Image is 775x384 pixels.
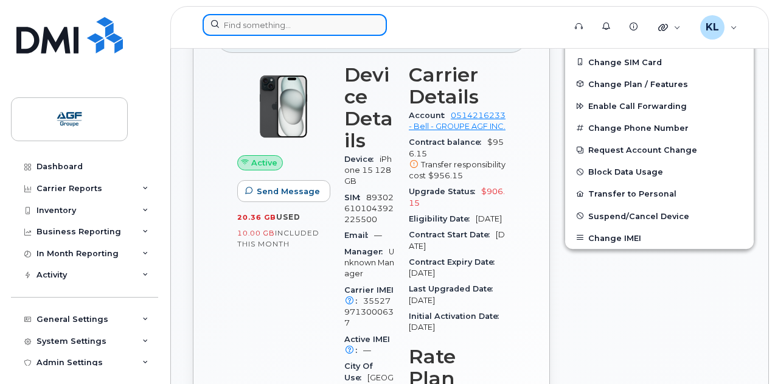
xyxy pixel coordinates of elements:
span: [DATE] [409,296,435,305]
span: — [363,346,371,355]
span: included this month [237,228,319,248]
span: Enable Call Forwarding [588,102,687,111]
button: Send Message [237,180,330,202]
span: $956.15 [428,171,463,180]
span: Transfer responsibility cost [409,160,506,180]
span: City Of Use [344,361,373,382]
span: iPhone 15 128GB [344,155,392,186]
div: Karine Lavallée [692,15,746,40]
h3: Carrier Details [409,64,506,108]
span: Contract Start Date [409,230,496,239]
a: 0514216233 - Bell - GROUPE AGF INC. [409,111,506,131]
span: Manager [344,247,389,256]
button: Enable Call Forwarding [565,95,754,117]
span: — [374,231,382,240]
button: Suspend/Cancel Device [565,205,754,227]
span: Last Upgraded Date [409,284,499,293]
span: [DATE] [476,214,502,223]
iframe: Messenger Launcher [722,331,766,375]
span: Initial Activation Date [409,312,505,321]
div: Quicklinks [650,15,689,40]
h3: Device Details [344,64,394,152]
span: Email [344,231,374,240]
button: Change IMEI [565,227,754,249]
span: Account [409,111,451,120]
span: Change Plan / Features [588,79,688,88]
span: 89302610104392225500 [344,193,394,225]
span: SIM [344,193,366,202]
img: iPhone_15_Black.png [247,70,320,143]
span: used [276,212,301,222]
span: Unknown Manager [344,247,394,279]
span: KL [706,20,719,35]
span: Contract balance [409,138,487,147]
span: Contract Expiry Date [409,257,501,267]
span: Carrier IMEI [344,285,394,305]
span: [DATE] [409,230,505,250]
span: [DATE] [409,323,435,332]
span: Device [344,155,380,164]
button: Change SIM Card [565,51,754,73]
span: Suspend/Cancel Device [588,211,689,220]
input: Find something... [203,14,387,36]
span: [DATE] [409,268,435,278]
span: Upgrade Status [409,187,481,196]
button: Change Plan / Features [565,73,754,95]
button: Transfer to Personal [565,183,754,204]
span: 355279713000637 [344,296,394,328]
span: 20.36 GB [237,213,276,222]
span: 10.00 GB [237,229,275,237]
button: Request Account Change [565,139,754,161]
span: Active [251,157,277,169]
button: Change Phone Number [565,117,754,139]
span: Eligibility Date [409,214,476,223]
span: Active IMEI [344,335,390,355]
span: $906.15 [409,187,505,207]
button: Block Data Usage [565,161,754,183]
span: $956.15 [409,138,506,181]
span: Send Message [257,186,320,197]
